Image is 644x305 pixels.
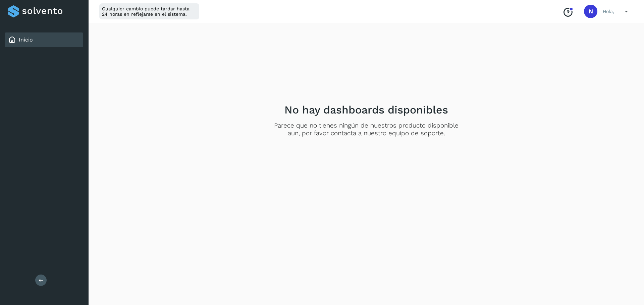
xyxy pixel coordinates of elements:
div: Cualquier cambio puede tardar hasta 24 horas en reflejarse en el sistema. [99,3,199,19]
div: Inicio [5,32,83,47]
a: Inicio [19,36,33,43]
h2: No hay dashboards disponibles [284,103,448,116]
p: Parece que no tienes ningún de nuestros producto disponible aun, por favor contacta a nuestro equ... [271,122,462,137]
p: Hola, [603,9,614,14]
